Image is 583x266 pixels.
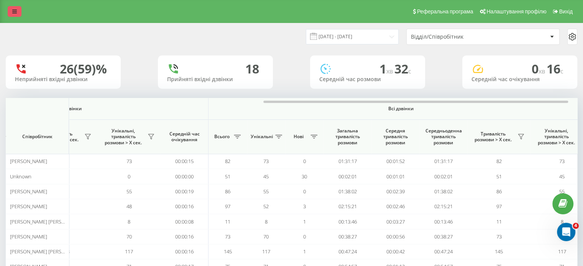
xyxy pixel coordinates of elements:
span: 73 [496,233,502,240]
span: Всього [212,134,232,140]
span: 73 [126,158,132,165]
span: 73 [263,158,269,165]
td: 00:02:01 [419,169,467,184]
td: 00:00:19 [161,184,209,199]
span: Нові [289,134,308,140]
span: 3 [303,203,306,210]
td: 00:00:42 [371,244,419,259]
span: 8 [128,218,130,225]
span: 70 [263,233,269,240]
td: 00:00:15 [161,154,209,169]
td: 00:13:46 [419,214,467,229]
td: 00:47:24 [419,244,467,259]
td: 00:02:46 [371,199,419,214]
div: Відділ/Співробітник [411,34,503,40]
td: 00:13:46 [324,214,371,229]
span: 55 [126,188,132,195]
span: хв [386,67,394,75]
div: Неприйняті вхідні дзвінки [15,76,112,83]
span: 51 [496,173,502,180]
span: Співробітник [12,134,62,140]
td: 00:47:24 [324,244,371,259]
span: c [560,67,563,75]
td: 00:38:27 [324,229,371,244]
td: 00:00:08 [161,214,209,229]
div: 26 (59)% [60,62,107,76]
span: Unknown [10,173,31,180]
span: 0 [532,60,547,77]
span: 8 [561,218,563,225]
span: 82 [225,158,230,165]
span: 1 [303,218,306,225]
span: 1 [379,60,394,77]
span: 145 [495,248,503,255]
td: 00:02:39 [371,184,419,199]
span: 11 [496,218,502,225]
span: 0 [303,188,306,195]
td: 02:15:21 [324,199,371,214]
span: 45 [559,173,565,180]
td: 00:00:16 [161,199,209,214]
td: 01:31:17 [419,154,467,169]
span: Загальна тривалість розмови [329,128,366,146]
div: Прийняті вхідні дзвінки [167,76,264,83]
span: [PERSON_NAME] [PERSON_NAME] [10,218,85,225]
span: 145 [224,248,232,255]
td: 00:03:27 [371,214,419,229]
td: 00:01:52 [371,154,419,169]
td: 00:01:01 [371,169,419,184]
span: 97 [496,203,502,210]
span: Налаштування профілю [486,8,546,15]
span: 117 [558,248,566,255]
span: 11 [225,218,230,225]
span: 82 [496,158,502,165]
span: 51 [225,173,230,180]
span: Унікальні, тривалість розмови > Х сек. [101,128,145,146]
span: c [408,67,411,75]
span: Унікальні, тривалість розмови > Х сек. [534,128,578,146]
span: [PERSON_NAME] [PERSON_NAME] [10,248,85,255]
td: 02:15:21 [419,199,467,214]
div: Середній час очікування [471,76,568,83]
span: 73 [225,233,230,240]
td: 01:38:02 [324,184,371,199]
td: 00:00:00 [161,169,209,184]
span: Унікальні [251,134,273,140]
span: 55 [559,188,565,195]
span: 0 [128,173,130,180]
span: 8 [265,218,268,225]
div: Середній час розмови [319,76,416,83]
td: 01:31:17 [324,154,371,169]
td: 00:00:16 [161,244,209,259]
span: 16 [547,60,563,77]
span: Реферальна програма [417,8,473,15]
span: 32 [394,60,411,77]
span: 1 [303,248,306,255]
span: [PERSON_NAME] [10,158,47,165]
span: 52 [263,203,269,210]
span: [PERSON_NAME] [10,233,47,240]
span: [PERSON_NAME] [10,203,47,210]
span: 30 [302,173,307,180]
span: 55 [263,188,269,195]
span: хв [539,67,547,75]
span: 45 [263,173,269,180]
span: [PERSON_NAME] [10,188,47,195]
td: 00:38:27 [419,229,467,244]
span: Середній час очікування [166,131,202,143]
span: 0 [303,158,306,165]
span: Всі дзвінки [231,106,571,112]
span: 86 [225,188,230,195]
span: 117 [262,248,270,255]
td: 00:00:16 [161,229,209,244]
span: 86 [496,188,502,195]
span: Тривалість розмови > Х сек. [471,131,515,143]
span: Вихід [559,8,573,15]
span: 0 [303,233,306,240]
td: 00:00:56 [371,229,419,244]
span: Середня тривалість розмови [377,128,414,146]
td: 00:02:01 [324,169,371,184]
span: 73 [559,158,565,165]
div: 18 [245,62,259,76]
span: 117 [125,248,133,255]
